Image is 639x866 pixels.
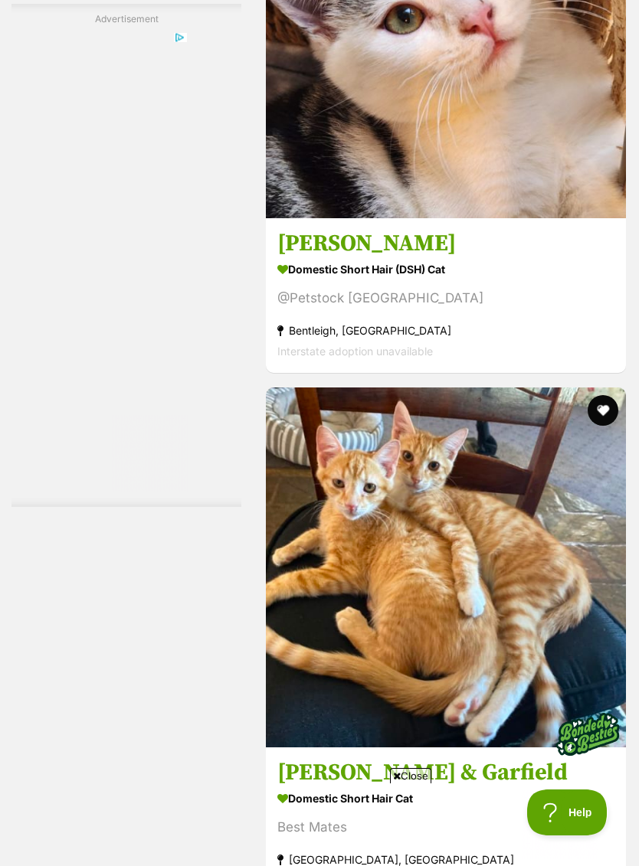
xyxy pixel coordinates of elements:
a: [PERSON_NAME] Domestic Short Hair (DSH) Cat @Petstock [GEOGRAPHIC_DATA] Bentleigh, [GEOGRAPHIC_DA... [266,217,626,373]
img: bonded besties [549,696,626,773]
span: Interstate adoption unavailable [277,345,433,358]
div: Advertisement [11,4,241,507]
strong: Domestic Short Hair (DSH) Cat [277,258,614,280]
span: Close [390,768,431,783]
iframe: Advertisement [41,789,598,858]
button: favourite [588,395,618,426]
h3: [PERSON_NAME] [277,229,614,258]
div: @Petstock [GEOGRAPHIC_DATA] [277,288,614,309]
iframe: Help Scout Beacon - Open [527,789,608,835]
img: Oatis & Garfield - Domestic Short Hair Cat [266,387,626,747]
iframe: Advertisement [65,32,188,492]
h3: [PERSON_NAME] & Garfield [277,758,614,787]
strong: Bentleigh, [GEOGRAPHIC_DATA] [277,320,614,341]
